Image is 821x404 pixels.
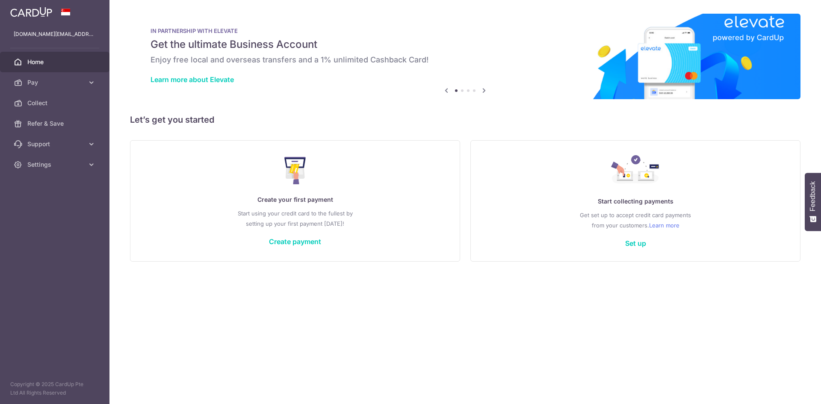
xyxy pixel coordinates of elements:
p: IN PARTNERSHIP WITH ELEVATE [151,27,780,34]
p: Create your first payment [148,195,443,205]
h5: Let’s get you started [130,113,800,127]
img: CardUp [10,7,52,17]
span: Settings [27,160,84,169]
h6: Enjoy free local and overseas transfers and a 1% unlimited Cashback Card! [151,55,780,65]
a: Create payment [269,237,321,246]
iframe: Opens a widget where you can find more information [766,378,812,400]
span: Support [27,140,84,148]
img: Renovation banner [130,14,800,99]
a: Learn more [649,220,679,230]
img: Collect Payment [611,155,660,186]
span: Refer & Save [27,119,84,128]
a: Learn more about Elevate [151,75,234,84]
span: Collect [27,99,84,107]
p: [DOMAIN_NAME][EMAIL_ADDRESS][DOMAIN_NAME] [14,30,96,38]
img: Make Payment [284,157,306,184]
span: Home [27,58,84,66]
span: Pay [27,78,84,87]
a: Set up [625,239,646,248]
p: Start collecting payments [488,196,783,206]
span: Feedback [809,181,817,211]
p: Get set up to accept credit card payments from your customers. [488,210,783,230]
button: Feedback - Show survey [805,173,821,231]
p: Start using your credit card to the fullest by setting up your first payment [DATE]! [148,208,443,229]
h5: Get the ultimate Business Account [151,38,780,51]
